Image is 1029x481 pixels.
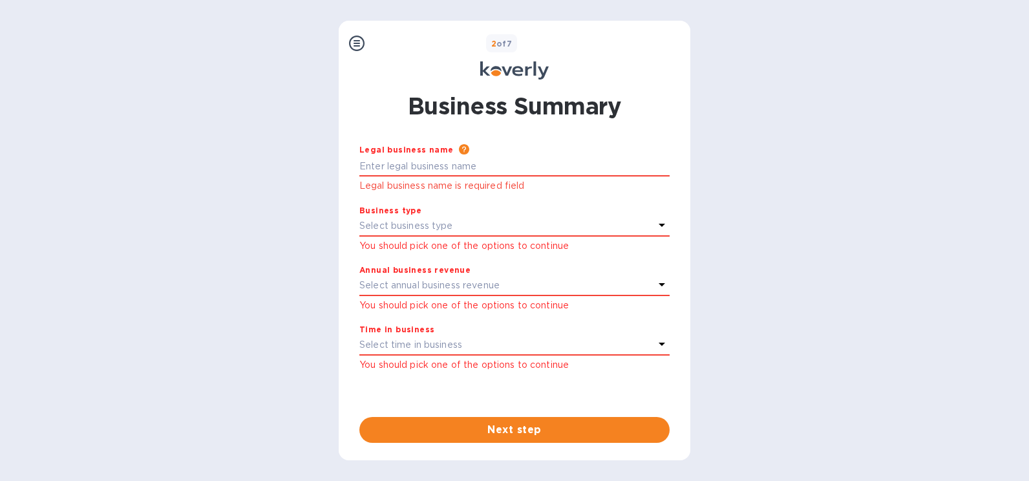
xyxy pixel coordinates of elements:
span: 2 [491,39,496,48]
p: You should pick one of the options to continue [359,299,670,312]
b: Legal business name [359,145,454,155]
b: of 7 [491,39,513,48]
p: Select business type [359,219,453,233]
span: Next step [370,422,659,438]
b: Time in business [359,325,434,334]
input: Enter legal business name [359,157,670,176]
p: Select time in business [359,338,462,352]
p: Legal business name is required field [359,178,670,193]
p: Select annual business revenue [359,279,500,292]
b: Annual business revenue [359,265,471,275]
p: You should pick one of the options to continue [359,239,670,253]
b: Business type [359,206,421,215]
button: Next step [359,417,670,443]
h1: Business Summary [408,90,621,122]
p: You should pick one of the options to continue [359,358,670,372]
